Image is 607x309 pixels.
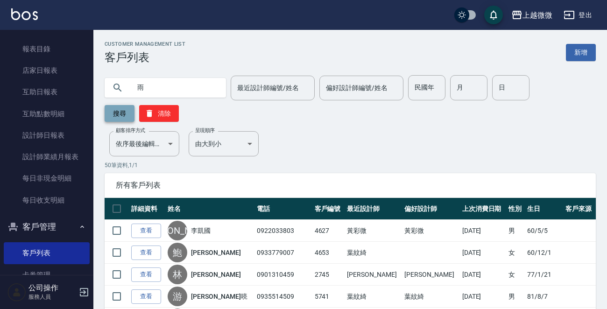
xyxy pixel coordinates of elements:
button: 搜尋 [105,105,134,122]
label: 顧客排序方式 [116,127,145,134]
div: 林 [168,265,187,284]
th: 偏好設計師 [402,198,459,220]
td: 81/8/7 [525,286,563,308]
a: 每日非現金明細 [4,168,90,189]
label: 呈現順序 [195,127,215,134]
td: 黃彩微 [345,220,402,242]
div: 由大到小 [189,131,259,156]
p: 50 筆資料, 1 / 1 [105,161,596,169]
td: 0935514509 [254,286,312,308]
h5: 公司操作 [28,283,76,293]
td: 60/5/5 [525,220,563,242]
a: 新增 [566,44,596,61]
a: [PERSON_NAME] [191,248,240,257]
a: 查看 [131,246,161,260]
td: 60/12/1 [525,242,563,264]
button: 上越微微 [508,6,556,25]
td: [PERSON_NAME] [345,264,402,286]
th: 詳細資料 [129,198,165,220]
button: save [484,6,503,24]
td: 男 [506,220,525,242]
a: [PERSON_NAME] [191,270,240,279]
td: 0933779007 [254,242,312,264]
td: 女 [506,264,525,286]
td: 葉紋綺 [345,286,402,308]
a: 查看 [131,267,161,282]
td: 0922033803 [254,220,312,242]
th: 上次消費日期 [460,198,506,220]
h3: 客戶列表 [105,51,185,64]
a: 互助日報表 [4,81,90,103]
td: 5741 [312,286,345,308]
button: 登出 [560,7,596,24]
a: 卡券管理 [4,264,90,286]
th: 客戶編號 [312,198,345,220]
td: 0901310459 [254,264,312,286]
div: 上越微微 [522,9,552,21]
td: 男 [506,286,525,308]
span: 所有客戶列表 [116,181,585,190]
th: 姓名 [165,198,254,220]
div: [PERSON_NAME] [168,221,187,240]
a: 每日收支明細 [4,190,90,211]
td: 黃彩微 [402,220,459,242]
td: 4653 [312,242,345,264]
input: 搜尋關鍵字 [131,75,219,100]
a: 店家日報表 [4,60,90,81]
td: [DATE] [460,220,506,242]
td: 葉紋綺 [402,286,459,308]
td: [DATE] [460,264,506,286]
button: 客戶管理 [4,215,90,239]
td: 女 [506,242,525,264]
th: 客戶來源 [563,198,596,220]
div: 依序最後編輯時間 [109,131,179,156]
a: 報表目錄 [4,38,90,60]
th: 性別 [506,198,525,220]
a: 設計師業績月報表 [4,146,90,168]
img: Person [7,283,26,302]
td: [DATE] [460,242,506,264]
td: 77/1/21 [525,264,563,286]
p: 服務人員 [28,293,76,301]
a: 李凱國 [191,226,211,235]
a: 客戶列表 [4,242,90,264]
a: 查看 [131,224,161,238]
div: 鮑 [168,243,187,262]
button: 清除 [139,105,179,122]
img: Logo [11,8,38,20]
td: [PERSON_NAME] [402,264,459,286]
td: [DATE] [460,286,506,308]
th: 最近設計師 [345,198,402,220]
div: 游 [168,287,187,306]
td: 4627 [312,220,345,242]
td: 2745 [312,264,345,286]
th: 生日 [525,198,563,220]
a: 設計師日報表 [4,125,90,146]
th: 電話 [254,198,312,220]
a: [PERSON_NAME]喨 [191,292,247,301]
a: 互助點數明細 [4,103,90,125]
td: 葉紋綺 [345,242,402,264]
h2: Customer Management List [105,41,185,47]
a: 查看 [131,289,161,304]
